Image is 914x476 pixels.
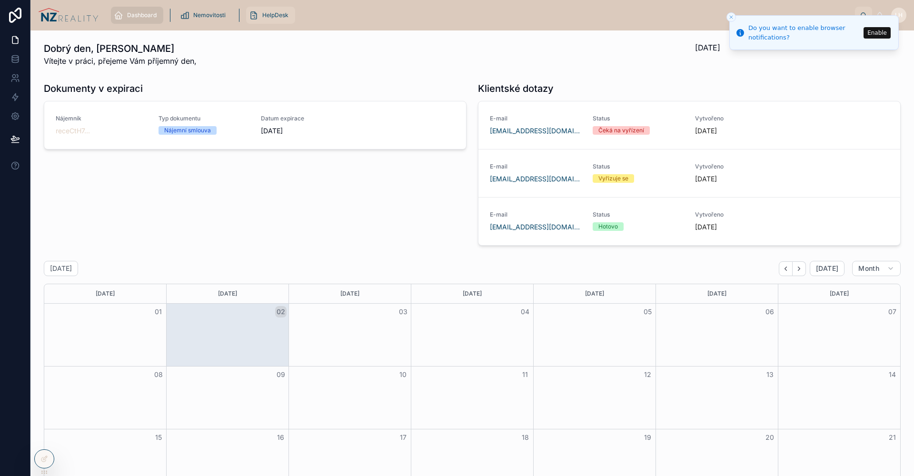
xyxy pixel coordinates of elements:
button: 13 [764,369,775,380]
span: Status [593,115,684,122]
div: [DATE] [657,284,776,303]
button: 21 [886,432,898,443]
button: 15 [153,432,164,443]
span: Vytvořeno [695,163,786,170]
button: Enable [864,27,891,39]
a: [EMAIL_ADDRESS][DOMAIN_NAME] [490,174,581,184]
a: Dashboard [111,7,163,24]
button: 06 [764,306,775,317]
a: E-mail[EMAIL_ADDRESS][DOMAIN_NAME]StatusVyřizuje seVytvořeno[DATE] [478,149,900,197]
button: 05 [642,306,653,317]
span: Typ dokumentu [159,115,250,122]
button: 08 [153,369,164,380]
a: E-mail[EMAIL_ADDRESS][DOMAIN_NAME]StatusČeká na vyřízeníVytvořeno[DATE] [478,101,900,149]
button: 04 [519,306,531,317]
span: Status [593,211,684,218]
span: [DATE] [261,126,352,136]
span: Month [858,264,879,273]
span: HelpDesk [262,11,288,19]
span: Dashboard [127,11,157,19]
button: 18 [519,432,531,443]
div: [DATE] [780,284,899,303]
button: 12 [642,369,653,380]
span: Nájemník [56,115,147,122]
button: 09 [275,369,287,380]
button: Close toast [726,12,736,22]
button: 01 [153,306,164,317]
button: 17 [397,432,409,443]
span: [DATE] [695,43,720,52]
span: Datum expirace [261,115,352,122]
button: 14 [886,369,898,380]
button: 11 [519,369,531,380]
div: [DATE] [413,284,532,303]
h1: Dobrý den, [PERSON_NAME] [44,42,197,55]
a: [EMAIL_ADDRESS][DOMAIN_NAME] [490,126,581,136]
button: 10 [397,369,409,380]
p: [DATE] [695,222,717,232]
button: Back [779,261,793,276]
button: Next [793,261,806,276]
div: Do you want to enable browser notifications? [748,23,861,42]
img: App logo [38,8,99,23]
div: Nájemní smlouva [164,126,211,135]
div: [DATE] [290,284,409,303]
span: E-mail [490,211,581,218]
button: 03 [397,306,409,317]
span: LH [895,11,903,19]
div: [DATE] [535,284,654,303]
div: [DATE] [46,284,165,303]
span: Vítejte v práci, přejeme Vám příjemný den, [44,55,197,67]
span: Status [593,163,684,170]
a: NájemníkreceCtH7...Typ dokumentuNájemní smlouvaDatum expirace[DATE] [44,101,466,149]
a: HelpDesk [246,7,295,24]
button: 02 [275,306,287,317]
button: Month [852,261,901,276]
span: [DATE] [816,264,838,273]
button: [DATE] [810,261,844,276]
span: E-mail [490,163,581,170]
a: receCtH7... [56,126,90,136]
button: 19 [642,432,653,443]
div: scrollable content [106,5,855,26]
a: E-mail[EMAIL_ADDRESS][DOMAIN_NAME]StatusHotovoVytvořeno[DATE] [478,197,900,245]
button: 20 [764,432,775,443]
a: Nemovitosti [177,7,232,24]
span: Vytvořeno [695,115,786,122]
div: Hotovo [598,222,618,231]
button: 16 [275,432,287,443]
div: [DATE] [168,284,287,303]
p: [DATE] [695,126,717,136]
span: Vytvořeno [695,211,786,218]
span: E-mail [490,115,581,122]
div: Čeká na vyřízení [598,126,644,135]
h1: Dokumenty v expiraci [44,82,143,95]
button: 07 [886,306,898,317]
a: [EMAIL_ADDRESS][DOMAIN_NAME] [490,222,581,232]
h1: Klientské dotazy [478,82,554,95]
h2: [DATE] [50,264,72,273]
span: Nemovitosti [193,11,226,19]
div: Vyřizuje se [598,174,628,183]
p: [DATE] [695,174,717,184]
